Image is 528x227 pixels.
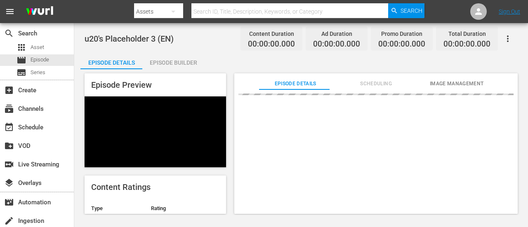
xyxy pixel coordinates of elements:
div: Content Duration [248,28,295,40]
span: Schedule [4,122,14,132]
span: menu [5,7,15,16]
span: Ingestion [4,216,14,226]
span: Series [31,68,45,77]
span: Overlays [4,178,14,188]
button: Search [388,3,424,18]
th: Type [85,199,144,218]
div: Episode Details [80,53,142,73]
span: 00:00:00.000 [248,40,295,49]
span: Automation [4,197,14,207]
span: 00:00:00.000 [443,40,490,49]
button: Episode Builder [142,53,204,69]
span: Episode [16,55,26,65]
div: Total Duration [443,28,490,40]
span: Image Management [420,80,493,88]
span: VOD [4,141,14,151]
span: Asset [31,43,44,51]
span: Search [401,3,422,18]
span: u20's Placeholder 3 (EN) [85,34,174,44]
span: 00:00:00.000 [378,40,425,49]
th: Rating [144,199,204,218]
span: Episode Details [259,80,332,88]
div: Ad Duration [313,28,360,40]
div: Promo Duration [378,28,425,40]
button: Episode Details [80,53,142,69]
span: Series [16,68,26,77]
img: ans4CAIJ8jUAAAAAAAAAAAAAAAAAAAAAAAAgQb4GAAAAAAAAAAAAAAAAAAAAAAAAJMjXAAAAAAAAAAAAAAAAAAAAAAAAgAT5G... [20,2,59,21]
span: Channels [4,104,14,114]
span: Search [4,28,14,38]
span: Create [4,85,14,95]
span: 00:00:00.000 [313,40,360,49]
span: Asset [16,42,26,52]
span: Episode [31,56,49,64]
div: Episode Builder [142,53,204,73]
a: Sign Out [499,8,520,15]
span: Scheduling [340,80,412,88]
span: Episode Preview [91,80,152,90]
span: Content Ratings [91,182,151,192]
span: Live Streaming [4,159,14,169]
